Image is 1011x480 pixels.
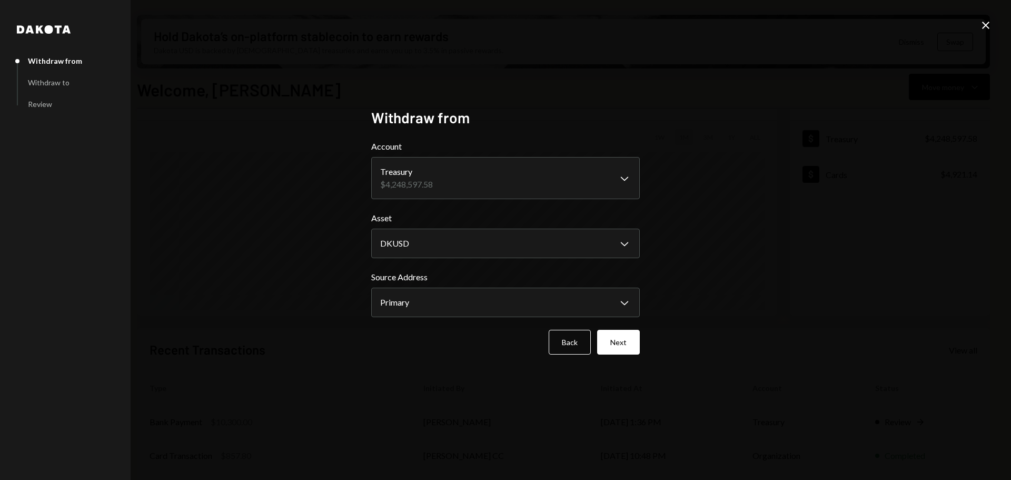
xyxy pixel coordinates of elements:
label: Source Address [371,271,640,283]
h2: Withdraw from [371,107,640,128]
div: Review [28,100,52,109]
button: Asset [371,229,640,258]
label: Account [371,140,640,153]
button: Back [549,330,591,355]
button: Next [597,330,640,355]
div: Withdraw from [28,56,82,65]
div: Withdraw to [28,78,70,87]
button: Source Address [371,288,640,317]
button: Account [371,157,640,199]
label: Asset [371,212,640,224]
